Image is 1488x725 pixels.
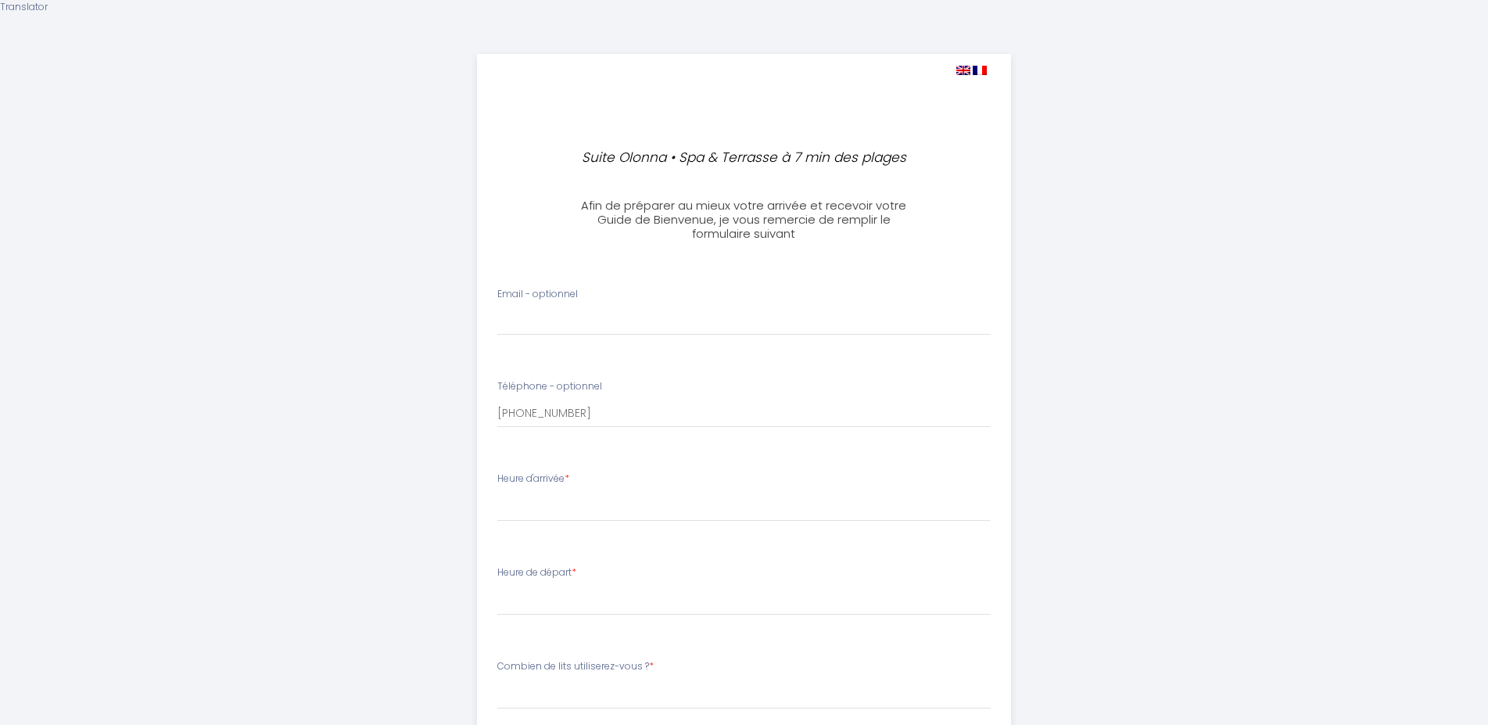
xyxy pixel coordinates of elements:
[497,659,654,674] label: Combien de lits utiliserez-vous ?
[497,565,576,580] label: Heure de départ
[956,66,970,75] img: en.png
[570,199,918,241] h3: Afin de préparer au mieux votre arrivée et recevoir votre Guide de Bienvenue, je vous remercie de...
[973,66,987,75] img: fr.png
[577,147,912,168] p: Suite Olonna • Spa & Terrasse à 7 min des plages
[497,472,569,486] label: Heure d'arrivée
[497,379,602,394] label: Téléphone - optionnel
[497,287,578,302] label: Email - optionnel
